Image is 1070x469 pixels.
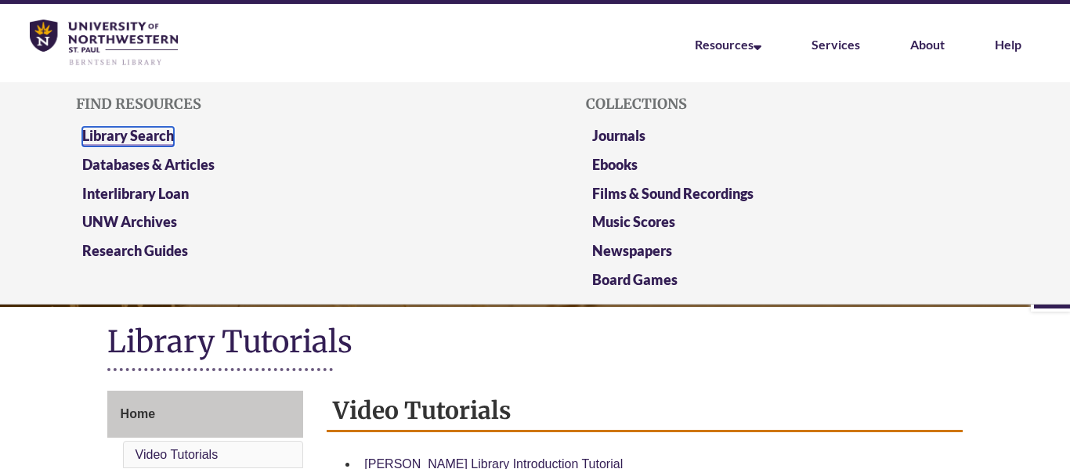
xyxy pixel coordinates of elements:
a: UNW Archives [82,213,177,230]
a: Journals [592,127,645,144]
a: Board Games [592,271,678,288]
a: Music Scores [592,213,675,230]
a: Films & Sound Recordings [592,185,754,202]
a: Research Guides [82,242,188,259]
a: Library Search [82,127,174,146]
a: Resources [695,37,761,52]
span: Home [121,407,155,420]
h5: Find Resources [76,96,484,112]
h1: Library Tutorials [107,323,963,364]
h2: Video Tutorials [327,391,963,432]
a: Home [107,391,304,438]
a: Newspapers [592,242,672,259]
a: Interlibrary Loan [82,185,189,202]
a: Ebooks [592,156,638,173]
a: Video Tutorials [136,448,219,461]
h5: Collections [586,96,994,112]
a: About [910,37,945,52]
img: UNWSP Library Logo [30,20,178,67]
a: Databases & Articles [82,156,215,173]
a: Help [995,37,1021,52]
a: Services [812,37,860,52]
